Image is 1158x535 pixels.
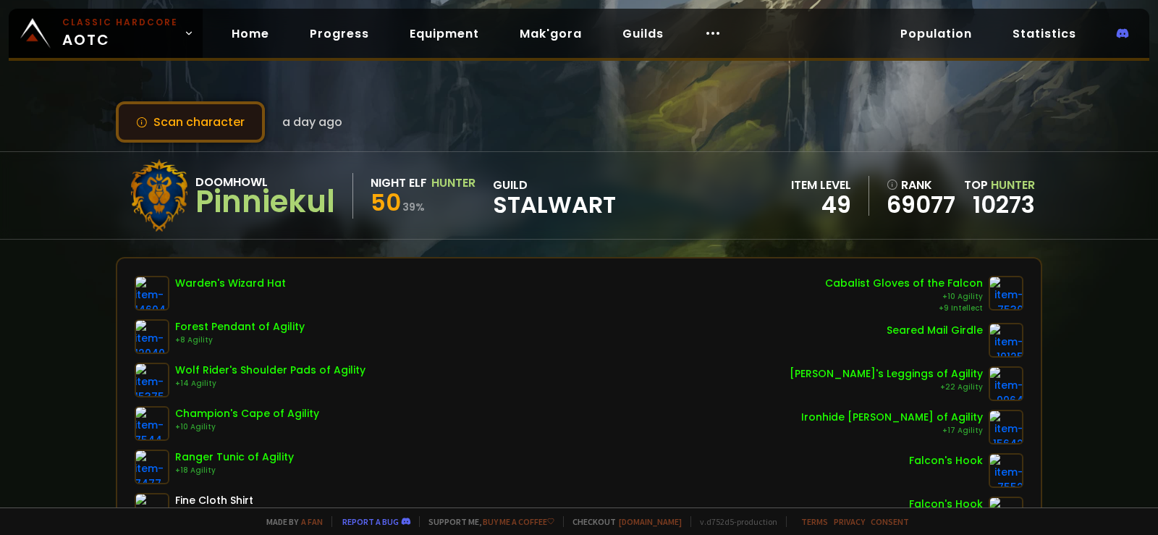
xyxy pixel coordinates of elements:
a: Statistics [1001,19,1088,49]
a: Buy me a coffee [483,516,554,527]
small: Classic Hardcore [62,16,178,29]
div: Hunter [431,174,476,192]
a: Classic HardcoreAOTC [9,9,203,58]
div: Ironhide [PERSON_NAME] of Agility [801,410,983,425]
img: item-19125 [989,323,1023,358]
div: Forest Pendant of Agility [175,319,305,334]
span: a day ago [282,113,342,131]
div: rank [887,176,955,194]
a: Progress [298,19,381,49]
div: guild [493,176,616,216]
div: 49 [791,194,851,216]
div: Pinniekul [195,191,335,213]
img: item-7552 [989,453,1023,488]
div: +10 Agility [175,421,319,433]
img: item-9964 [989,366,1023,401]
img: item-12040 [135,319,169,354]
div: +17 Agility [801,425,983,437]
div: +10 Agility [825,291,983,303]
a: a fan [301,516,323,527]
div: [PERSON_NAME]'s Leggings of Agility [790,366,983,382]
a: [DOMAIN_NAME] [619,516,682,527]
div: Ranger Tunic of Agility [175,450,294,465]
a: Guilds [611,19,675,49]
div: Champion's Cape of Agility [175,406,319,421]
div: Doomhowl [195,173,335,191]
img: item-14604 [135,276,169,311]
img: item-7530 [989,276,1023,311]
a: Privacy [834,516,865,527]
div: +8 Agility [175,334,305,346]
span: Checkout [563,516,682,527]
div: Night Elf [371,174,427,192]
a: Equipment [398,19,491,49]
span: AOTC [62,16,178,51]
div: Top [964,176,1035,194]
div: +18 Agility [175,465,294,476]
a: Mak'gora [508,19,593,49]
div: Seared Mail Girdle [887,323,983,338]
a: Home [220,19,281,49]
div: Falcon's Hook [909,453,983,468]
div: item level [791,176,851,194]
span: Made by [258,516,323,527]
span: Support me, [419,516,554,527]
div: Falcon's Hook [909,497,983,512]
img: item-7544 [135,406,169,441]
span: 50 [371,186,401,219]
span: Stalwart [493,194,616,216]
div: Fine Cloth Shirt [175,493,253,508]
div: +14 Agility [175,378,365,389]
a: 10273 [973,188,1035,221]
a: Report a bug [342,516,399,527]
small: 39 % [402,200,425,214]
img: item-7477 [135,450,169,484]
img: item-15375 [135,363,169,397]
span: Hunter [991,177,1035,193]
button: Scan character [116,101,265,143]
span: v. d752d5 - production [690,516,777,527]
div: Wolf Rider's Shoulder Pads of Agility [175,363,365,378]
a: 69077 [887,194,955,216]
div: +9 Intellect [825,303,983,314]
a: Terms [801,516,828,527]
a: Population [889,19,984,49]
img: item-15642 [989,410,1023,445]
div: Cabalist Gloves of the Falcon [825,276,983,291]
div: +22 Agility [790,382,983,393]
div: Warden's Wizard Hat [175,276,286,291]
a: Consent [871,516,909,527]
